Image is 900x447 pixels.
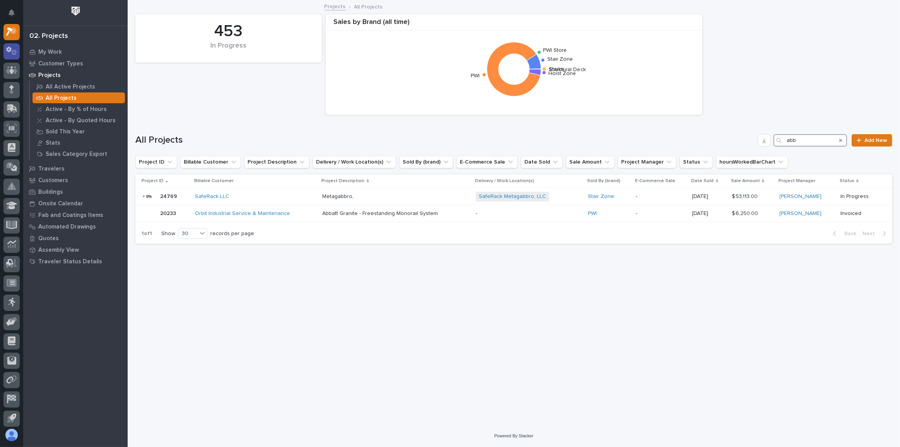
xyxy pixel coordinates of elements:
[476,210,582,217] p: -
[779,177,816,185] p: Project Manager
[46,151,107,158] p: Sales Category Export
[543,48,567,53] text: PWI Store
[859,230,892,237] button: Next
[635,177,675,185] p: E-Commerce Sale
[210,230,254,237] p: records per page
[30,81,128,92] a: All Active Projects
[864,138,887,143] span: Add New
[195,193,229,200] a: SafeRack LLC
[38,247,79,254] p: Assembly View
[38,200,83,207] p: Onsite Calendar
[38,189,63,196] p: Buildings
[23,244,128,256] a: Assembly View
[160,209,178,217] p: 20233
[827,230,859,237] button: Back
[354,2,383,10] p: All Projects
[149,22,309,41] div: 453
[30,92,128,103] a: All Projects
[46,106,107,113] p: Active - By % of Hours
[29,32,68,41] div: 02. Projects
[135,156,177,168] button: Project ID
[456,156,518,168] button: E-Commerce Sale
[588,210,597,217] a: PWI
[549,67,565,72] text: Starke
[135,205,892,222] tr: 2023320233 Orbit Industrial Service & Maintenance Abbatt Granite - Freestanding Monorail SystemAb...
[399,156,453,168] button: Sold By (brand)
[780,210,822,217] a: [PERSON_NAME]
[23,46,128,58] a: My Work
[479,193,546,200] a: SafeRack Metagabbro, LLC
[840,193,880,200] p: In Progress
[23,256,128,267] a: Traveler Status Details
[135,135,755,146] h1: All Projects
[46,117,116,124] p: Active - By Quoted Hours
[38,258,102,265] p: Traveler Status Details
[30,126,128,137] a: Sold This Year
[680,156,713,168] button: Status
[38,235,59,242] p: Quotes
[160,192,179,200] p: 24769
[23,163,128,174] a: Travelers
[636,210,686,217] p: -
[322,177,365,185] p: Project Description
[3,5,20,21] button: Notifications
[566,156,615,168] button: Sale Amount
[780,193,822,200] a: [PERSON_NAME]
[521,156,563,168] button: Date Sold
[23,209,128,221] a: Fab and Coatings Items
[46,95,77,102] p: All Projects
[46,128,85,135] p: Sold This Year
[142,177,164,185] p: Project ID
[38,49,62,56] p: My Work
[588,193,614,200] a: Stair Zone
[587,177,620,185] p: Sold By (brand)
[23,69,128,81] a: Projects
[180,156,241,168] button: Billable Customer
[549,67,586,72] text: Structural Deck
[23,174,128,186] a: Customers
[774,134,847,147] input: Search
[30,104,128,114] a: Active - By % of Hours
[840,177,854,185] p: Status
[30,137,128,148] a: Stats
[46,140,60,147] p: Stats
[732,192,759,200] p: $ 53,113.00
[862,230,880,237] span: Next
[194,177,234,185] p: Billable Customer
[852,134,892,147] a: Add New
[323,192,355,200] p: Metagabbro,
[732,209,760,217] p: $ 6,250.00
[68,4,83,18] img: Workspace Logo
[475,177,534,185] p: Delivery / Work Location(s)
[23,221,128,232] a: Automated Drawings
[38,177,68,184] p: Customers
[313,156,396,168] button: Delivery / Work Location(s)
[471,73,480,79] text: PWI
[840,210,880,217] p: Invoiced
[636,193,686,200] p: -
[23,232,128,244] a: Quotes
[618,156,676,168] button: Project Manager
[179,230,197,238] div: 30
[323,209,440,217] p: Abbatt Granite - Freestanding Monorail System
[731,177,760,185] p: Sale Amount
[195,210,290,217] a: Orbit Industrial Service & Maintenance
[244,156,309,168] button: Project Description
[840,230,856,237] span: Back
[149,42,309,58] div: In Progress
[23,58,128,69] a: Customer Types
[38,223,96,230] p: Automated Drawings
[30,115,128,126] a: Active - By Quoted Hours
[135,188,892,205] tr: 2476924769 SafeRack LLC Metagabbro,Metagabbro, SafeRack Metagabbro, LLC Stair Zone -[DATE]$ 53,11...
[3,427,20,443] button: users-avatar
[547,56,573,62] text: Stair Zone
[716,156,788,168] button: hoursWorkedBarChart
[161,230,175,237] p: Show
[23,186,128,198] a: Buildings
[38,165,65,172] p: Travelers
[692,210,726,217] p: [DATE]
[38,72,61,79] p: Projects
[38,60,83,67] p: Customer Types
[135,224,158,243] p: 1 of 1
